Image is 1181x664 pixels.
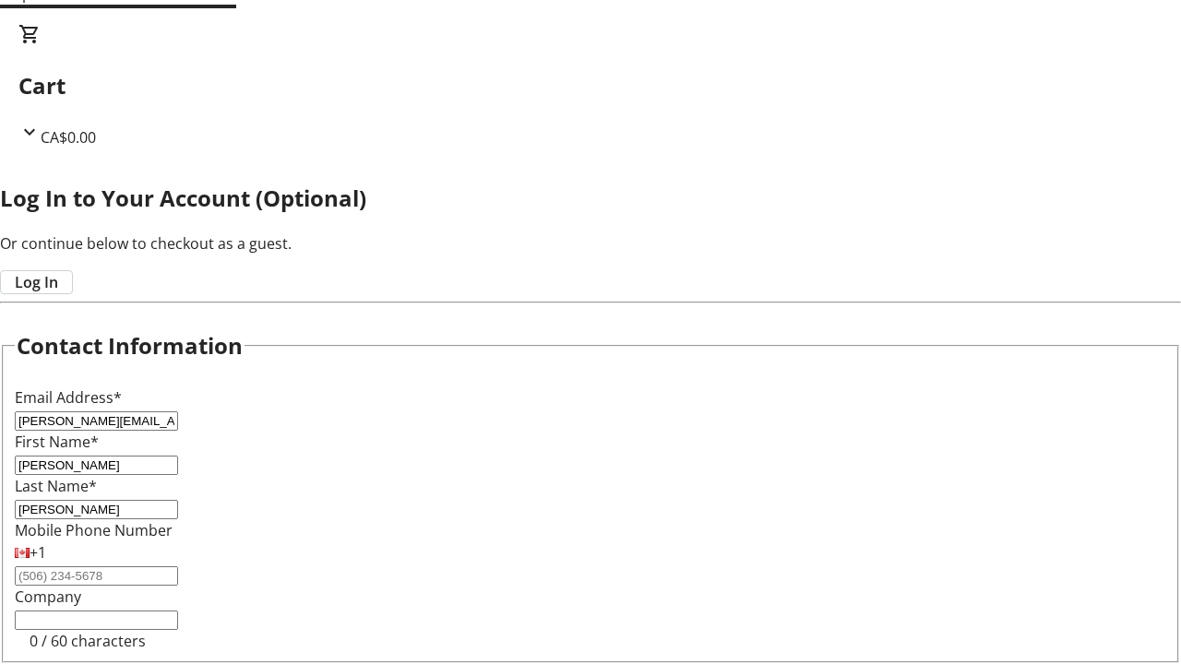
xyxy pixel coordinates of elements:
h2: Contact Information [17,329,243,362]
input: (506) 234-5678 [15,566,178,586]
label: Company [15,587,81,607]
label: First Name* [15,432,99,452]
h2: Cart [18,69,1163,102]
label: Last Name* [15,476,97,496]
tr-character-limit: 0 / 60 characters [30,631,146,651]
div: CartCA$0.00 [18,23,1163,148]
label: Mobile Phone Number [15,520,173,540]
span: CA$0.00 [41,127,96,148]
span: Log In [15,271,58,293]
label: Email Address* [15,387,122,408]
